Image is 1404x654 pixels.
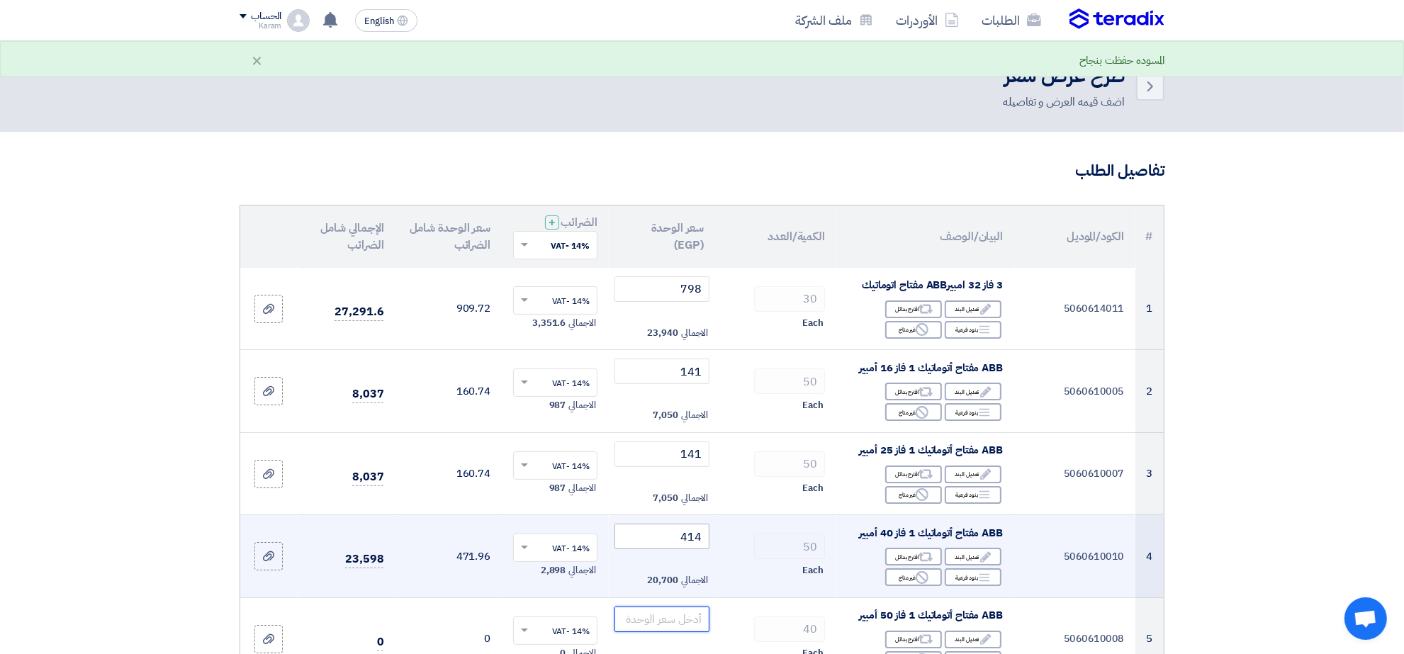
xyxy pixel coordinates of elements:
[352,385,384,403] span: 8,037
[862,277,1003,293] span: 3 فاز 32 امبيرABB مفتاح اتوماتيك
[513,616,597,645] ng-select: VAT
[945,403,1001,421] div: بنود فرعية
[395,350,502,433] td: 160.74
[1344,597,1387,640] div: دردشة مفتوحة
[1003,62,1125,90] h2: طرح عرض سعر
[614,524,710,549] input: أدخل سعر الوحدة
[681,326,708,340] span: الاجمالي
[648,573,678,587] span: 20,700
[945,486,1001,504] div: بنود فرعية
[355,9,417,32] button: English
[1080,52,1164,69] div: المسوده حفظت بنجاح
[885,403,942,421] div: غير متاح
[754,616,825,642] input: RFQ_STEP1.ITEMS.2.AMOUNT_TITLE
[614,276,710,302] input: أدخل سعر الوحدة
[395,268,502,350] td: 909.72
[859,525,1003,541] span: ABB مفتاح أتوماتيك 1 فاز 40 أمبير
[945,548,1001,565] div: تعديل البند
[715,205,836,268] th: الكمية/العدد
[549,398,566,412] span: 987
[513,451,597,480] ng-select: VAT
[945,321,1001,339] div: بنود فرعية
[648,326,678,340] span: 23,940
[836,205,1014,268] th: البيان/الوصف
[754,286,825,312] input: RFQ_STEP1.ITEMS.2.AMOUNT_TITLE
[395,432,502,515] td: 160.74
[1014,432,1135,515] td: 5060610007
[859,360,1003,376] span: ABB مفتاح أتوماتيك 1 فاز 16 أمبير
[885,568,942,586] div: غير متاح
[1014,350,1135,433] td: 5060610005
[568,316,595,330] span: الاجمالي
[802,316,824,330] span: Each
[513,368,597,397] ng-select: VAT
[1135,432,1164,515] td: 3
[802,481,824,495] span: Each
[884,4,970,37] a: الأوردرات
[681,408,708,422] span: الاجمالي
[395,515,502,598] td: 471.96
[784,4,884,37] a: ملف الشركة
[885,548,942,565] div: اقترح بدائل
[885,631,942,648] div: اقترح بدائل
[614,607,710,632] input: أدخل سعر الوحدة
[251,52,263,69] div: ×
[240,160,1164,182] h3: تفاصيل الطلب
[532,316,566,330] span: 3,351.6
[1014,515,1135,598] td: 5060610010
[681,573,708,587] span: الاجمالي
[945,568,1001,586] div: بنود فرعية
[1014,268,1135,350] td: 5060614011
[754,451,825,477] input: RFQ_STEP1.ITEMS.2.AMOUNT_TITLE
[614,359,710,384] input: أدخل سعر الوحدة
[945,631,1001,648] div: تعديل البند
[297,205,395,268] th: الإجمالي شامل الضرائب
[614,441,710,467] input: أدخل سعر الوحدة
[945,300,1001,318] div: تعديل البند
[885,383,942,400] div: اقترح بدائل
[541,563,566,577] span: 2,898
[377,633,384,651] span: 0
[859,607,1003,623] span: ABB مفتاح أتوماتيك 1 فاز 50 أمبير
[568,398,595,412] span: الاجمالي
[549,481,566,495] span: 987
[1014,205,1135,268] th: الكود/الموديل
[513,286,597,315] ng-select: VAT
[653,408,678,422] span: 7,050
[1135,515,1164,598] td: 4
[754,368,825,394] input: RFQ_STEP1.ITEMS.2.AMOUNT_TITLE
[681,491,708,505] span: الاجمالي
[1135,350,1164,433] td: 2
[653,491,678,505] span: 7,050
[885,466,942,483] div: اقترح بدائل
[395,205,502,268] th: سعر الوحدة شامل الضرائب
[364,16,394,26] span: English
[885,321,942,339] div: غير متاح
[287,9,310,32] img: profile_test.png
[970,4,1052,37] a: الطلبات
[1135,205,1164,268] th: #
[513,534,597,562] ng-select: VAT
[240,22,281,30] div: Karam
[335,303,383,321] span: 27,291.6
[859,442,1003,458] span: ABB مفتاح أتوماتيك 1 فاز 25 أمبير
[568,563,595,577] span: الاجمالي
[754,534,825,559] input: RFQ_STEP1.ITEMS.2.AMOUNT_TITLE
[1069,9,1164,30] img: Teradix logo
[345,551,383,568] span: 23,598
[885,486,942,504] div: غير متاح
[352,468,384,486] span: 8,037
[885,300,942,318] div: اقترح بدائل
[568,481,595,495] span: الاجمالي
[1003,94,1125,111] div: اضف قيمه العرض و تفاصيله
[251,11,281,23] div: الحساب
[1135,268,1164,350] td: 1
[945,383,1001,400] div: تعديل البند
[802,398,824,412] span: Each
[802,563,824,577] span: Each
[945,466,1001,483] div: تعديل البند
[502,205,609,268] th: الضرائب
[609,205,716,268] th: سعر الوحدة (EGP)
[549,214,556,231] span: +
